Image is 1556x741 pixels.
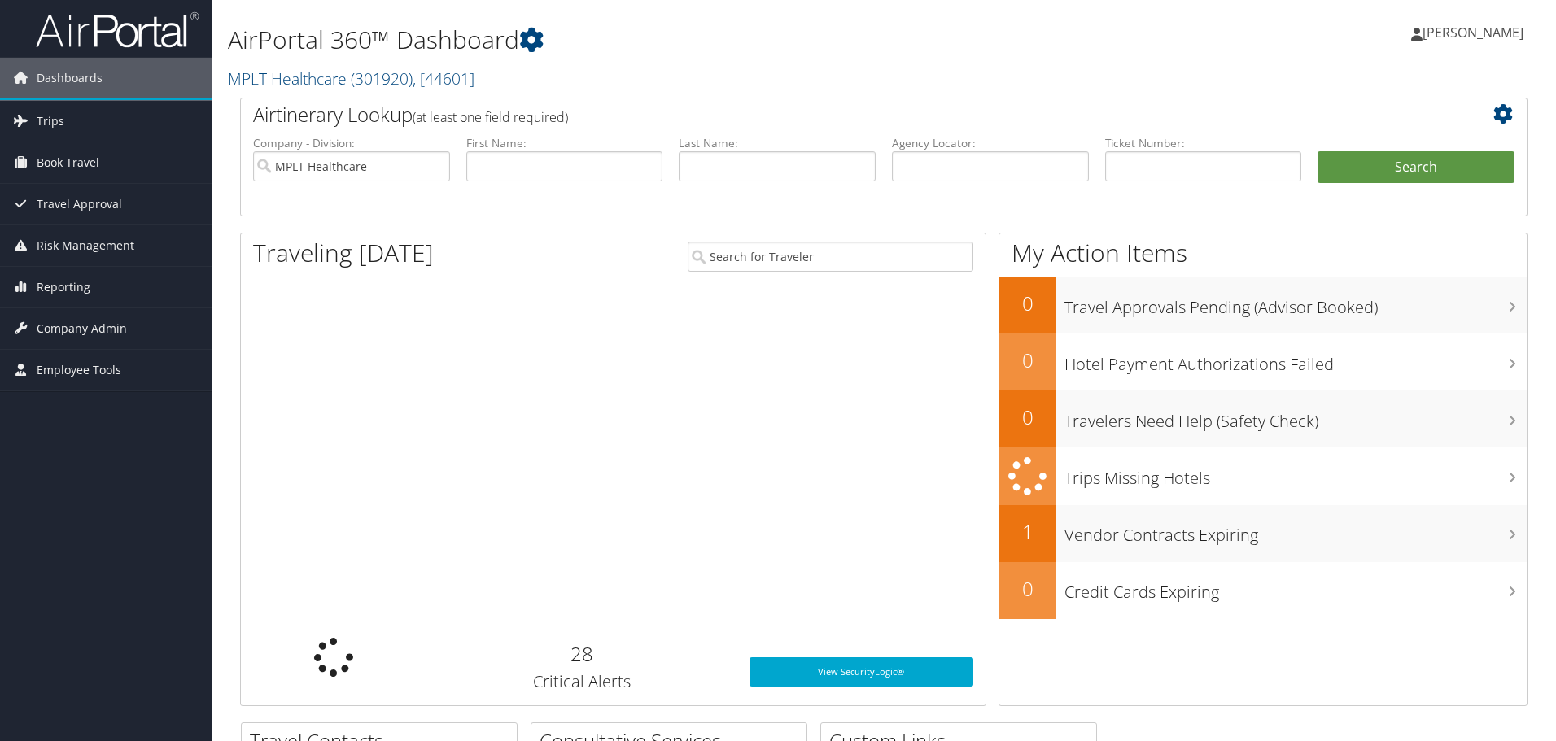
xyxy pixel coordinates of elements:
[1064,573,1527,604] h3: Credit Cards Expiring
[1105,135,1302,151] label: Ticket Number:
[37,142,99,183] span: Book Travel
[37,225,134,266] span: Risk Management
[228,23,1103,57] h1: AirPortal 360™ Dashboard
[999,290,1056,317] h2: 0
[1064,516,1527,547] h3: Vendor Contracts Expiring
[37,267,90,307] span: Reporting
[439,640,725,668] h2: 28
[37,101,64,142] span: Trips
[1423,24,1523,41] span: [PERSON_NAME]
[37,350,121,390] span: Employee Tools
[999,575,1056,603] h2: 0
[253,135,450,151] label: Company - Division:
[253,236,434,270] h1: Traveling [DATE]
[37,308,127,349] span: Company Admin
[1064,402,1527,433] h3: Travelers Need Help (Safety Check)
[999,518,1056,546] h2: 1
[999,347,1056,374] h2: 0
[37,184,122,224] span: Travel Approval
[750,657,973,687] a: View SecurityLogic®
[999,447,1527,505] a: Trips Missing Hotels
[679,135,876,151] label: Last Name:
[253,101,1407,129] h2: Airtinerary Lookup
[999,562,1527,619] a: 0Credit Cards Expiring
[1064,288,1527,319] h3: Travel Approvals Pending (Advisor Booked)
[413,108,568,126] span: (at least one field required)
[999,277,1527,333] a: 0Travel Approvals Pending (Advisor Booked)
[999,505,1527,562] a: 1Vendor Contracts Expiring
[999,333,1527,390] a: 0Hotel Payment Authorizations Failed
[892,135,1089,151] label: Agency Locator:
[466,135,663,151] label: First Name:
[688,242,973,272] input: Search for Traveler
[1064,459,1527,490] h3: Trips Missing Hotels
[999,403,1056,431] h2: 0
[228,68,474,89] a: MPLT Healthcare
[1064,345,1527,376] h3: Hotel Payment Authorizations Failed
[999,390,1527,447] a: 0Travelers Need Help (Safety Check)
[351,68,413,89] span: ( 301920 )
[999,236,1527,270] h1: My Action Items
[37,58,103,98] span: Dashboards
[439,670,725,693] h3: Critical Alerts
[1318,151,1514,184] button: Search
[36,11,199,49] img: airportal-logo.png
[1411,8,1540,57] a: [PERSON_NAME]
[413,68,474,89] span: , [ 44601 ]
